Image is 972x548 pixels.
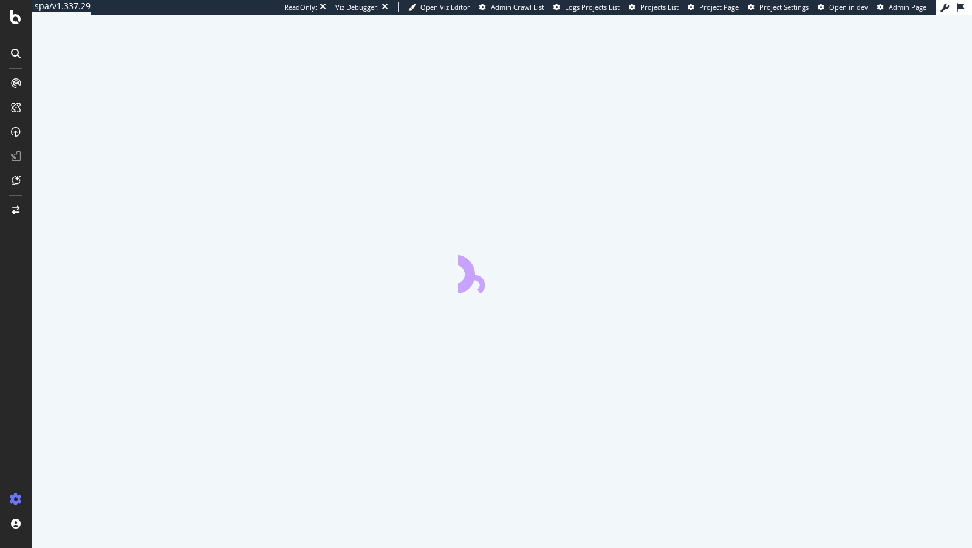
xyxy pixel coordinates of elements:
[829,2,868,12] span: Open in dev
[408,2,470,12] a: Open Viz Editor
[629,2,679,12] a: Projects List
[640,2,679,12] span: Projects List
[699,2,739,12] span: Project Page
[491,2,544,12] span: Admin Crawl List
[565,2,620,12] span: Logs Projects List
[479,2,544,12] a: Admin Crawl List
[759,2,809,12] span: Project Settings
[688,2,739,12] a: Project Page
[420,2,470,12] span: Open Viz Editor
[748,2,809,12] a: Project Settings
[818,2,868,12] a: Open in dev
[335,2,379,12] div: Viz Debugger:
[284,2,317,12] div: ReadOnly:
[553,2,620,12] a: Logs Projects List
[458,250,546,293] div: animation
[877,2,926,12] a: Admin Page
[889,2,926,12] span: Admin Page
